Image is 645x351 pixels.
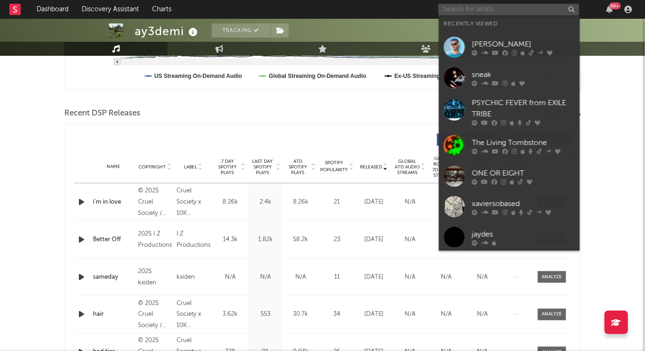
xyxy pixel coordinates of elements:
[430,273,462,282] div: N/A
[394,159,420,175] span: Global ATD Audio Streams
[358,310,390,320] div: [DATE]
[439,161,580,191] a: ONE OR EIGHT
[439,191,580,222] a: xaviersobased
[438,4,579,15] input: Search for artists
[439,93,580,130] a: PSYCHIC FEVER from EXILE TRIBE
[430,235,462,244] div: N/A
[437,134,500,146] button: Originals(89)
[177,272,210,283] div: kxiden
[394,273,426,282] div: N/A
[138,164,166,170] span: Copyright
[430,198,462,207] div: N/A
[215,159,240,175] span: 7 Day Spotify Plays
[212,23,270,38] button: Tracking
[177,229,210,251] div: I.Z Productions
[444,18,575,30] div: Recently Viewed
[184,164,197,170] span: Label
[472,69,575,80] div: sneak
[472,137,575,148] div: The Living Tombstone
[321,198,353,207] div: 21
[430,310,462,320] div: N/A
[607,6,613,13] button: 99+
[93,198,133,207] a: i'm in love
[93,273,133,282] a: sameday
[439,32,580,62] a: [PERSON_NAME]
[472,168,575,179] div: ONE OR EIGHT
[472,229,575,240] div: jaydes
[138,229,172,251] div: 2025 I.Z Productions
[285,310,316,320] div: 30.7k
[135,23,200,39] div: ay3demi
[321,273,353,282] div: 11
[250,159,275,175] span: Last Day Spotify Plays
[439,62,580,93] a: sneak
[472,98,575,120] div: PSYCHIC FEVER from EXILE TRIBE
[177,185,210,219] div: Cruel Society x 10K Projects
[138,185,172,219] div: © 2025 Cruel Society / 10K Projects
[394,310,426,320] div: N/A
[394,198,426,207] div: N/A
[138,298,172,332] div: © 2025 Cruel Society / 10K Projects
[321,310,353,320] div: 34
[439,130,580,161] a: The Living Tombstone
[215,198,246,207] div: 8.26k
[285,198,316,207] div: 8.26k
[321,160,348,174] span: Spotify Popularity
[358,235,390,244] div: [DATE]
[358,273,390,282] div: [DATE]
[285,159,310,175] span: ATD Spotify Plays
[321,235,353,244] div: 23
[285,235,316,244] div: 58.2k
[250,310,281,320] div: 553
[138,266,172,289] div: 2025 kxiden
[215,273,246,282] div: N/A
[64,108,140,119] span: Recent DSP Releases
[609,2,621,9] div: 99 +
[472,38,575,50] div: [PERSON_NAME]
[215,310,246,320] div: 3.62k
[215,235,246,244] div: 14.3k
[93,235,133,244] a: Better Off
[250,198,281,207] div: 2.4k
[430,156,456,178] span: Global Rolling 7D Audio Streams
[439,222,580,252] a: jaydes
[360,164,382,170] span: Released
[467,273,498,282] div: N/A
[394,235,426,244] div: N/A
[285,273,316,282] div: N/A
[467,310,498,320] div: N/A
[177,298,210,332] div: Cruel Society x 10K Projects
[93,310,133,320] a: hair
[250,235,281,244] div: 1.82k
[472,198,575,209] div: xaviersobased
[93,163,133,170] div: Name
[358,198,390,207] div: [DATE]
[250,273,281,282] div: N/A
